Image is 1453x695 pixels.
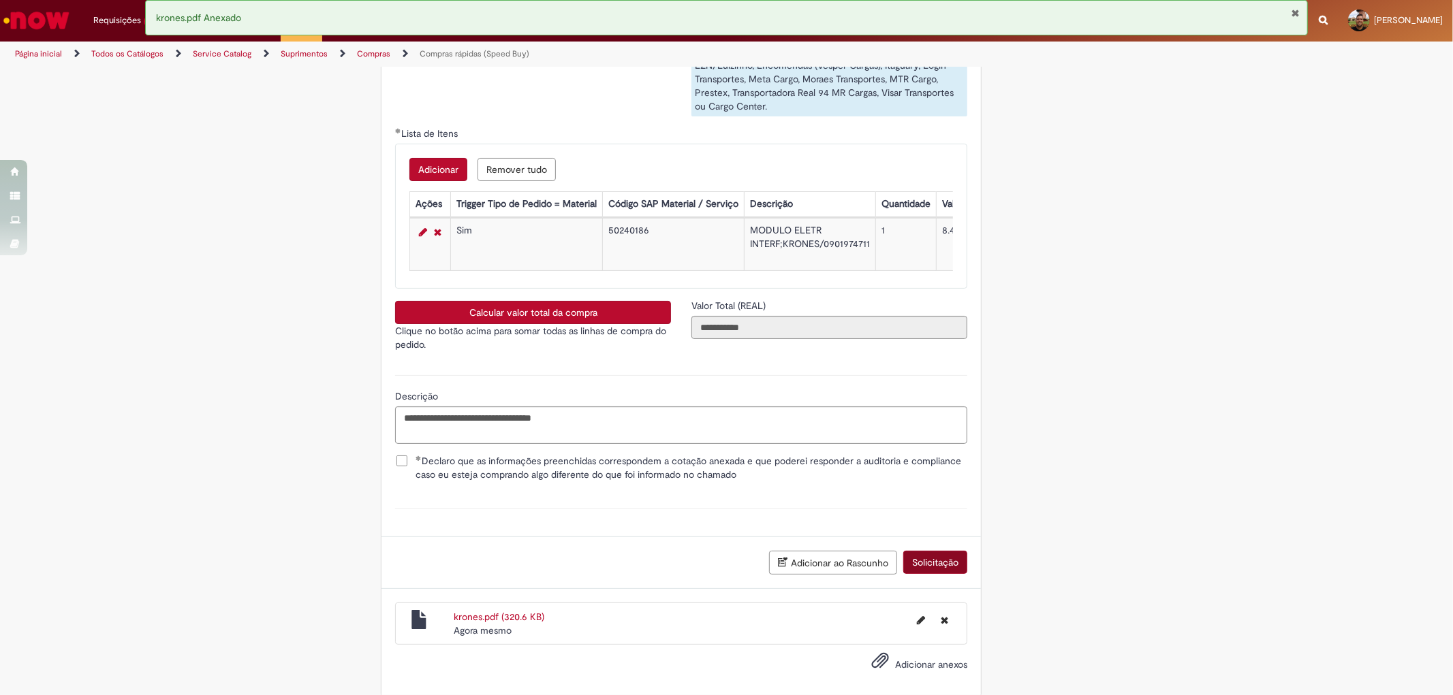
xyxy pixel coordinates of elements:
a: Página inicial [15,48,62,59]
button: Fechar Notificação [1292,7,1300,18]
input: Valor Total (REAL) [691,316,967,339]
a: Remover linha 1 [431,224,445,240]
button: Add a row for Lista de Itens [409,158,467,181]
button: Adicionar anexos [868,648,892,679]
span: [PERSON_NAME] [1374,14,1443,26]
td: 1 [876,219,937,271]
span: Obrigatório Preenchido [395,128,401,133]
th: Trigger Tipo de Pedido = Material [451,192,603,217]
a: Todos os Catálogos [91,48,163,59]
th: Valor Unitário [937,192,1005,217]
span: Descrição [395,390,441,402]
td: 50240186 [603,219,745,271]
ul: Trilhas de página [10,42,958,67]
button: Solicitação [903,551,967,574]
th: Código SAP Material / Serviço [603,192,745,217]
button: Remove all rows for Lista de Itens [478,158,556,181]
td: 8.493,30 [937,219,1005,271]
td: MODULO ELETR INTERF;KRONES/0901974711 [745,219,876,271]
label: Somente leitura - Valor Total (REAL) [691,299,768,312]
button: Adicionar ao Rascunho [769,551,897,575]
img: ServiceNow [1,7,72,34]
span: Obrigatório Preenchido [416,455,422,461]
a: Compras [357,48,390,59]
span: krones.pdf Anexado [156,12,241,24]
span: Somente leitura - Valor Total (REAL) [691,300,768,312]
th: Descrição [745,192,876,217]
a: Compras rápidas (Speed Buy) [420,48,529,59]
span: Lista de Itens [401,127,460,140]
button: Calcular valor total da compra [395,301,671,324]
span: Declaro que as informações preenchidas correspondem a cotação anexada e que poderei responder a a... [416,454,967,481]
th: Ações [410,192,451,217]
span: 2 [144,16,155,27]
span: Agora mesmo [454,624,512,636]
div: - Pedido de material entregue pelas transportadoras: LZN/Luizinho, Encomendas (Vésper Cargas), It... [691,42,967,116]
button: Excluir krones.pdf [933,610,956,632]
span: Adicionar anexos [895,658,967,670]
textarea: Descrição [395,406,967,443]
th: Quantidade [876,192,937,217]
time: 28/08/2025 16:17:49 [454,624,512,636]
button: Editar nome de arquivo krones.pdf [909,610,933,632]
a: Editar Linha 1 [416,224,431,240]
td: Sim [451,219,603,271]
a: Service Catalog [193,48,251,59]
span: Requisições [93,14,141,27]
p: Clique no botão acima para somar todas as linhas de compra do pedido. [395,324,671,351]
a: Suprimentos [281,48,328,59]
a: krones.pdf (320.6 KB) [454,611,544,623]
